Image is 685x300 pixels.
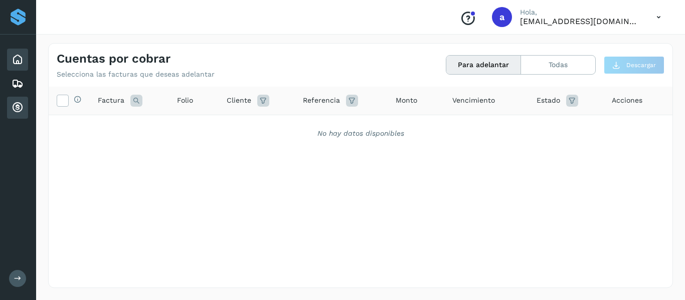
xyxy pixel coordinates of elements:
p: a.tamac@hotmail.com [520,17,640,26]
p: Hola, [520,8,640,17]
button: Todas [521,56,595,74]
div: Cuentas por cobrar [7,97,28,119]
span: Vencimiento [452,95,495,106]
span: Factura [98,95,124,106]
span: Descargar [626,61,656,70]
span: Folio [177,95,193,106]
span: Acciones [612,95,642,106]
button: Descargar [604,56,664,74]
div: Inicio [7,49,28,71]
span: Cliente [227,95,251,106]
span: Referencia [303,95,340,106]
p: Selecciona las facturas que deseas adelantar [57,70,215,79]
span: Monto [396,95,417,106]
span: Estado [537,95,560,106]
div: No hay datos disponibles [62,128,659,139]
button: Para adelantar [446,56,521,74]
div: Embarques [7,73,28,95]
h4: Cuentas por cobrar [57,52,170,66]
